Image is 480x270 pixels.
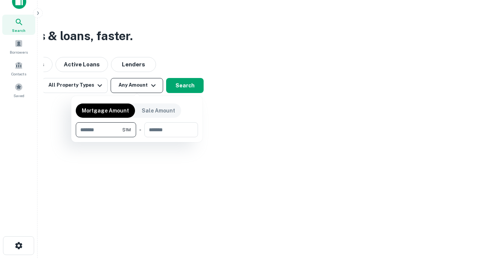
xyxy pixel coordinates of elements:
[142,106,175,115] p: Sale Amount
[122,126,131,133] span: $1M
[442,210,480,246] iframe: Chat Widget
[82,106,129,115] p: Mortgage Amount
[139,122,141,137] div: -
